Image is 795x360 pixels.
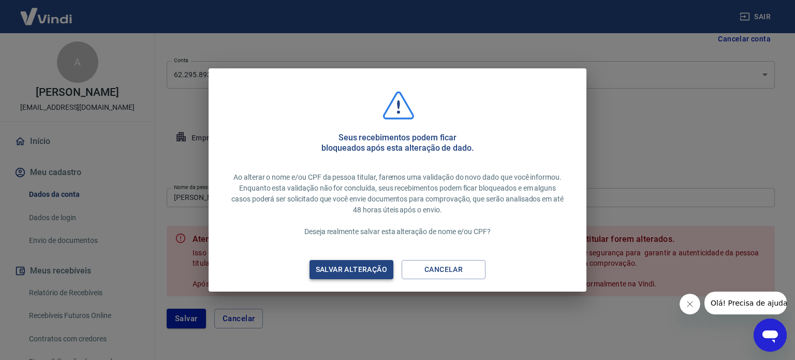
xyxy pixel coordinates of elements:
[680,294,700,314] iframe: Fechar mensagem
[310,260,393,279] button: Salvar alteração
[704,292,787,314] iframe: Mensagem da empresa
[6,7,87,16] span: Olá! Precisa de ajuda?
[303,263,400,276] div: Salvar alteração
[754,319,787,352] iframe: Botão para abrir a janela de mensagens
[229,172,566,237] p: Ao alterar o nome e/ou CPF da pessoa titular, faremos uma validação do novo dado que você informo...
[321,133,474,153] h5: Seus recebimentos podem ficar bloqueados após esta alteração de dado.
[402,260,485,279] button: Cancelar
